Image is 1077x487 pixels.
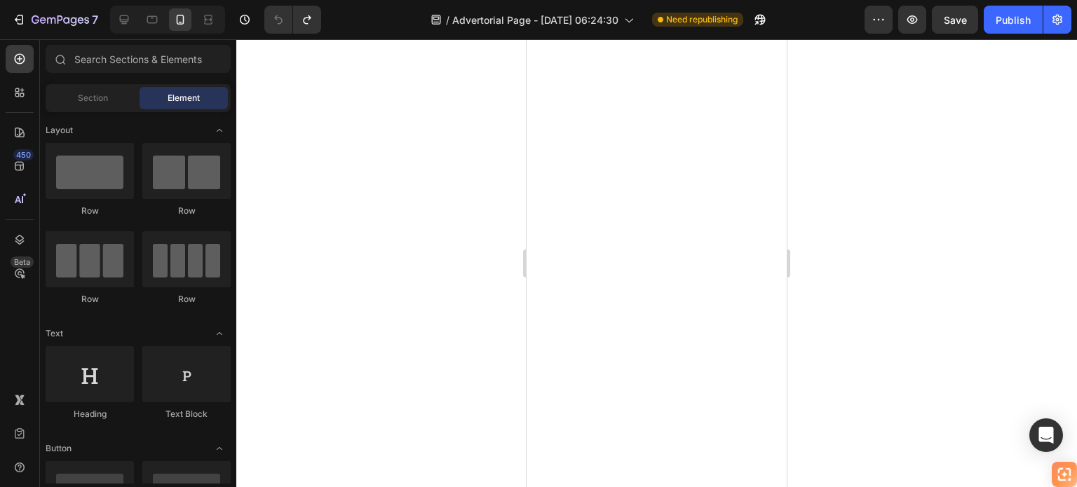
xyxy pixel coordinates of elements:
[46,327,63,340] span: Text
[666,13,738,26] span: Need republishing
[984,6,1043,34] button: Publish
[264,6,321,34] div: Undo/Redo
[168,92,200,104] span: Element
[1029,418,1063,452] div: Open Intercom Messenger
[944,14,967,26] span: Save
[46,124,73,137] span: Layout
[208,119,231,142] span: Toggle open
[208,437,231,460] span: Toggle open
[46,293,134,306] div: Row
[142,205,231,217] div: Row
[208,322,231,345] span: Toggle open
[527,39,787,487] iframe: Design area
[996,13,1031,27] div: Publish
[6,6,104,34] button: 7
[78,92,108,104] span: Section
[92,11,98,28] p: 7
[452,13,618,27] span: Advertorial Page - [DATE] 06:24:30
[46,408,134,420] div: Heading
[932,6,978,34] button: Save
[11,256,34,268] div: Beta
[142,293,231,306] div: Row
[13,149,34,160] div: 450
[46,442,72,455] span: Button
[46,205,134,217] div: Row
[46,45,231,73] input: Search Sections & Elements
[446,13,449,27] span: /
[142,408,231,420] div: Text Block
